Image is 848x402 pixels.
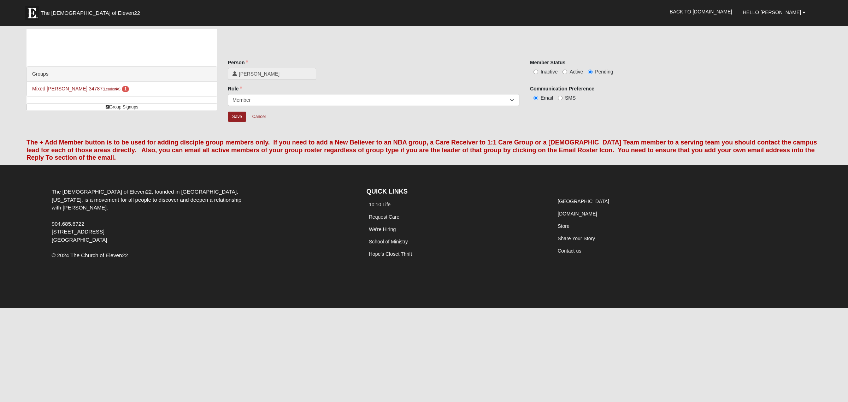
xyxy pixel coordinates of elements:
[570,69,583,75] span: Active
[25,6,39,20] img: Eleven22 logo
[558,223,569,229] a: Store
[369,251,412,257] a: Hope's Closet Thrift
[52,252,128,258] span: © 2024 The Church of Eleven22
[565,95,576,101] span: SMS
[737,4,811,21] a: Hello [PERSON_NAME]
[32,86,129,91] a: Mixed [PERSON_NAME] 34787(Leader) 1
[530,59,565,66] label: Member Status
[369,202,391,207] a: 10:10 Life
[541,69,558,75] span: Inactive
[228,85,242,92] label: Role
[21,2,163,20] a: The [DEMOGRAPHIC_DATA] of Eleven22
[46,188,256,244] div: The [DEMOGRAPHIC_DATA] of Eleven22, founded in [GEOGRAPHIC_DATA], [US_STATE], is a movement for a...
[588,70,593,74] input: Pending
[530,85,594,92] label: Communication Preference
[52,237,107,243] span: [GEOGRAPHIC_DATA]
[743,10,801,15] span: Hello [PERSON_NAME]
[558,211,597,217] a: [DOMAIN_NAME]
[558,236,595,241] a: Share Your Story
[369,226,396,232] a: We're Hiring
[558,96,563,100] input: SMS
[369,214,399,220] a: Request Care
[41,10,140,17] span: The [DEMOGRAPHIC_DATA] of Eleven22
[534,96,538,100] input: Email
[664,3,737,20] a: Back to [DOMAIN_NAME]
[102,87,120,91] small: (Leader )
[558,199,609,204] a: [GEOGRAPHIC_DATA]
[558,248,581,254] a: Contact us
[228,59,248,66] label: Person
[27,67,217,82] div: Groups
[239,70,312,77] span: [PERSON_NAME]
[369,239,408,244] a: School of Ministry
[26,104,217,111] a: Group Signups
[534,70,538,74] input: Inactive
[595,69,613,75] span: Pending
[248,111,270,122] a: Cancel
[541,95,553,101] span: Email
[563,70,567,74] input: Active
[26,139,817,161] font: The + Add Member button is to be used for adding disciple group members only. If you need to add ...
[228,112,246,122] input: Alt+s
[366,188,544,196] h4: QUICK LINKS
[122,86,129,92] span: number of pending members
